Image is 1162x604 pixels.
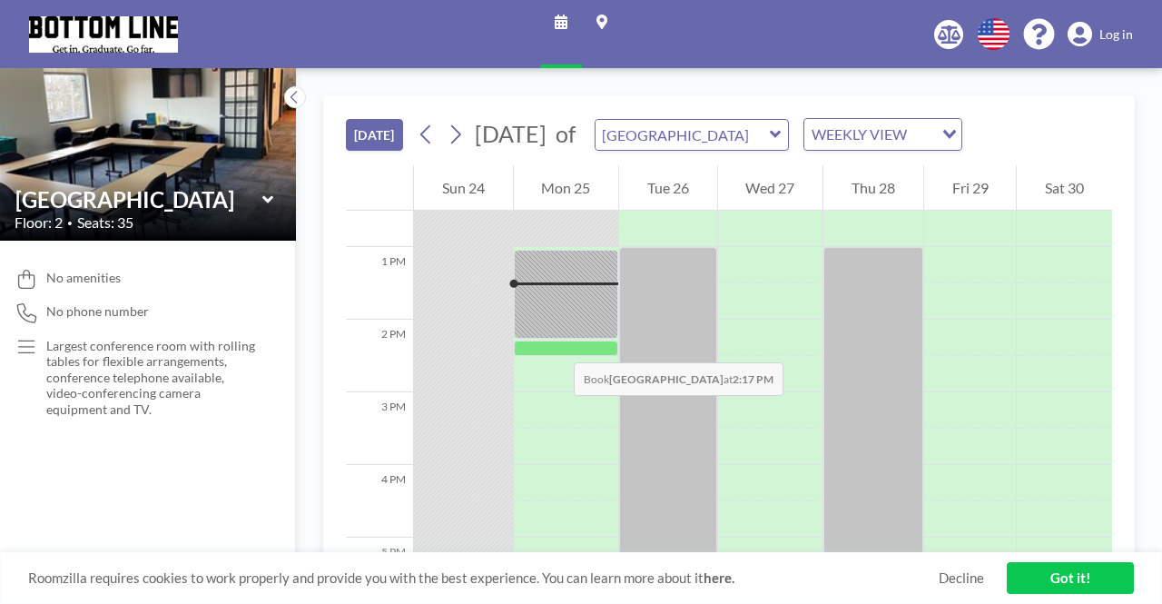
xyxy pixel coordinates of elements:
button: [DATE] [346,119,403,151]
span: Seats: 35 [77,213,133,232]
a: Got it! [1007,562,1134,594]
div: Sat 30 [1017,165,1112,211]
div: Thu 28 [823,165,923,211]
div: Search for option [804,119,961,150]
span: • [67,217,73,229]
b: [GEOGRAPHIC_DATA] [609,372,724,386]
div: Fri 29 [924,165,1017,211]
div: 12 PM [346,174,413,247]
span: Roomzilla requires cookies to work properly and provide you with the best experience. You can lea... [28,569,939,587]
span: Log in [1099,26,1133,43]
span: [DATE] [475,120,547,147]
div: 1 PM [346,247,413,320]
span: Floor: 2 [15,213,63,232]
span: Book at [574,362,783,396]
div: 3 PM [346,392,413,465]
div: Mon 25 [514,165,619,211]
input: Search for option [912,123,931,146]
div: Wed 27 [718,165,823,211]
input: Mission Hill [15,186,262,213]
input: Mission Hill [596,120,770,150]
a: Decline [939,569,984,587]
div: Largest conference room with rolling tables for flexible arrangements, conference telephone avail... [46,338,260,418]
span: No amenities [46,270,121,286]
span: WEEKLY VIEW [808,123,911,146]
span: No phone number [46,303,149,320]
b: 2:17 PM [733,372,773,386]
img: organization-logo [29,16,178,53]
div: Sun 24 [414,165,513,211]
a: Log in [1068,22,1133,47]
span: of [556,120,576,148]
div: 4 PM [346,465,413,538]
div: 2 PM [346,320,413,392]
div: Tue 26 [619,165,717,211]
a: here. [704,569,734,586]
